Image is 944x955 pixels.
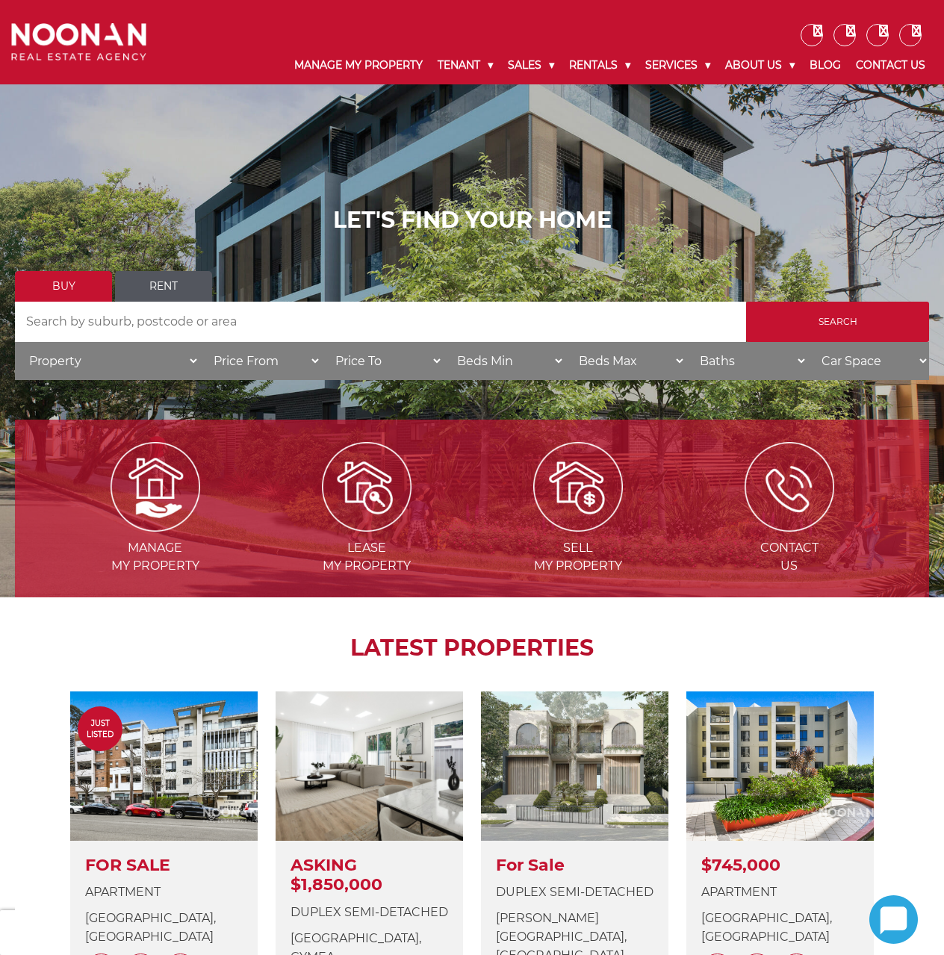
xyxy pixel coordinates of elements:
[11,23,146,60] img: Noonan Real Estate Agency
[287,46,430,84] a: Manage My Property
[533,442,623,532] img: Sell my property
[15,302,746,342] input: Search by suburb, postcode or area
[473,539,682,575] span: Sell my Property
[78,718,122,740] span: Just Listed
[115,271,212,302] a: Rent
[685,479,893,573] a: ContactUs
[745,442,834,532] img: ICONS
[746,302,929,342] input: Search
[51,539,259,575] span: Manage my Property
[638,46,718,84] a: Services
[51,479,259,573] a: Managemy Property
[15,271,112,302] a: Buy
[802,46,848,84] a: Blog
[111,442,200,532] img: Manage my Property
[262,479,471,573] a: Leasemy Property
[718,46,802,84] a: About Us
[322,442,412,532] img: Lease my property
[562,46,638,84] a: Rentals
[848,46,933,84] a: Contact Us
[15,207,929,234] h1: LET'S FIND YOUR HOME
[262,539,471,575] span: Lease my Property
[52,635,892,662] h2: LATEST PROPERTIES
[500,46,562,84] a: Sales
[685,539,893,575] span: Contact Us
[430,46,500,84] a: Tenant
[473,479,682,573] a: Sellmy Property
